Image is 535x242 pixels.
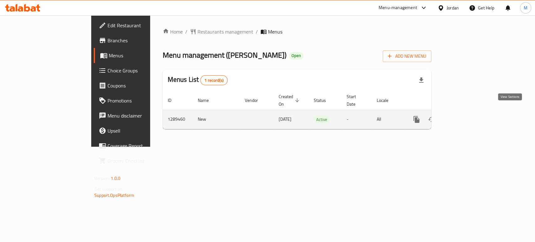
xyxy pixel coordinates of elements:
[185,28,187,35] li: /
[94,123,181,138] a: Upsell
[198,97,217,104] span: Name
[163,48,286,62] span: Menu management ( [PERSON_NAME] )
[279,93,301,108] span: Created On
[279,115,291,123] span: [DATE]
[388,52,426,60] span: Add New Menu
[193,110,240,129] td: New
[94,174,110,182] span: Version:
[201,77,227,83] span: 1 record(s)
[200,75,228,85] div: Total records count
[108,127,176,134] span: Upsell
[289,53,303,58] span: Open
[94,63,181,78] a: Choice Groups
[94,185,123,193] span: Get support on:
[404,91,474,110] th: Actions
[447,4,459,11] div: Jordan
[409,112,424,127] button: more
[108,22,176,29] span: Edit Restaurant
[109,52,176,59] span: Menus
[94,191,134,199] a: Support.OpsPlatform
[108,67,176,74] span: Choice Groups
[314,97,334,104] span: Status
[94,108,181,123] a: Menu disclaimer
[245,97,266,104] span: Vendor
[94,153,181,168] a: Grocery Checklist
[168,75,228,85] h2: Menus List
[424,112,439,127] button: Change Status
[314,116,330,123] span: Active
[347,93,364,108] span: Start Date
[94,78,181,93] a: Coupons
[414,73,429,88] div: Export file
[108,82,176,89] span: Coupons
[377,97,396,104] span: Locale
[289,52,303,60] div: Open
[111,174,120,182] span: 1.0.0
[190,28,253,35] a: Restaurants management
[108,157,176,165] span: Grocery Checklist
[372,110,404,129] td: All
[108,37,176,44] span: Branches
[94,18,181,33] a: Edit Restaurant
[268,28,282,35] span: Menus
[163,91,474,129] table: enhanced table
[108,112,176,119] span: Menu disclaimer
[108,142,176,150] span: Coverage Report
[94,93,181,108] a: Promotions
[94,48,181,63] a: Menus
[168,97,180,104] span: ID
[524,4,527,11] span: M
[94,138,181,153] a: Coverage Report
[163,28,431,35] nav: breadcrumb
[94,33,181,48] a: Branches
[256,28,258,35] li: /
[108,97,176,104] span: Promotions
[379,4,417,12] div: Menu-management
[383,50,431,62] button: Add New Menu
[342,110,372,129] td: -
[197,28,253,35] span: Restaurants management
